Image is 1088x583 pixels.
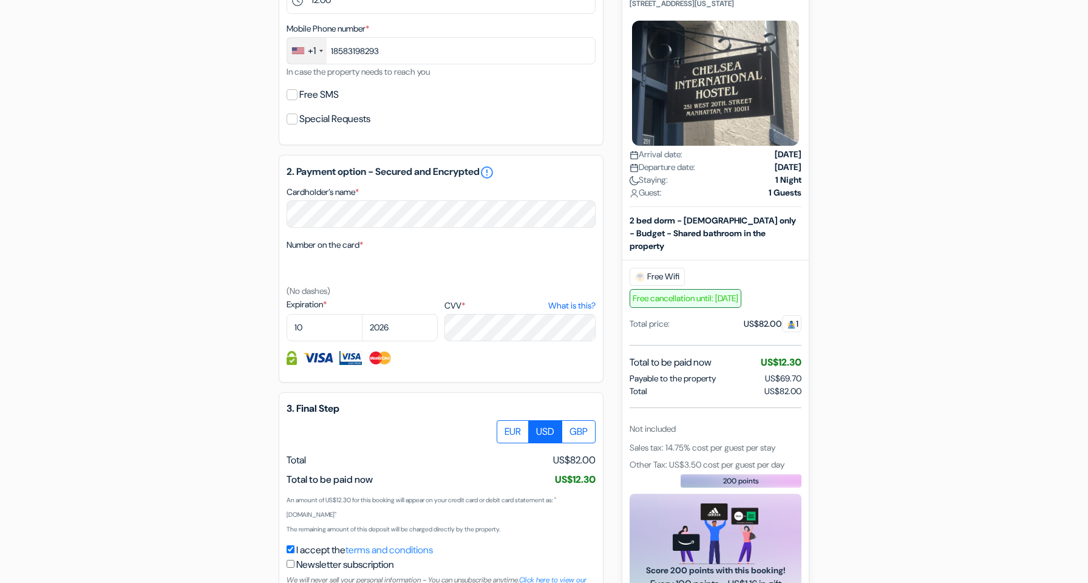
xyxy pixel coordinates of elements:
[287,66,430,77] small: In case the property needs to reach you
[644,564,787,577] span: Score 200 points with this booking!
[553,453,596,468] span: US$82.00
[630,422,801,435] div: Not included
[630,214,796,251] b: 2 bed dorm - [DEMOGRAPHIC_DATA] only - Budget - Shared bathroom in the property
[296,543,433,557] label: I accept the
[287,351,297,365] img: Credit card information fully secured and encrypted
[287,22,369,35] label: Mobile Phone number
[635,271,645,281] img: free_wifi.svg
[769,186,801,199] strong: 1 Guests
[630,267,685,285] span: Free Wifi
[444,299,596,312] label: CVV
[299,86,339,103] label: Free SMS
[630,384,647,397] span: Total
[308,44,316,58] div: +1
[775,173,801,186] strong: 1 Night
[782,315,801,332] span: 1
[287,239,363,251] label: Number on the card
[630,288,741,307] span: Free cancellation until: [DATE]
[630,176,639,185] img: moon.svg
[630,372,716,384] span: Payable to the property
[287,253,596,284] iframe: To enrich screen reader interactions, please activate Accessibility in Grammarly extension settings
[775,148,801,160] strong: [DATE]
[368,351,393,365] img: Master Card
[345,544,433,556] a: terms and conditions
[630,442,775,452] span: Sales tax: 14.75% cost per guest per stay
[287,298,438,311] label: Expiration
[480,165,494,180] a: error_outline
[630,317,670,330] div: Total price:
[287,496,556,519] small: An amount of US$12.30 for this booking will appear on your credit card or debit card statement as...
[761,355,801,368] span: US$12.30
[339,351,361,365] img: Visa Electron
[299,111,370,128] label: Special Requests
[287,403,596,414] h5: 3. Final Step
[497,420,529,443] label: EUR
[630,150,639,159] img: calendar.svg
[723,475,759,486] span: 200 points
[296,557,394,572] label: Newsletter subscription
[497,420,596,443] div: Basic radio toggle button group
[548,299,596,312] a: What is this?
[287,165,596,180] h5: 2. Payment option - Secured and Encrypted
[630,148,682,160] span: Arrival date:
[303,351,333,365] img: Visa
[287,285,330,296] small: (No dashes)
[630,355,712,369] span: Total to be paid now
[630,173,668,186] span: Staying:
[765,372,801,383] span: US$69.70
[630,163,639,172] img: calendar.svg
[775,160,801,173] strong: [DATE]
[287,37,596,64] input: 201-555-0123
[562,420,596,443] label: GBP
[528,420,562,443] label: USD
[764,384,801,397] span: US$82.00
[630,188,639,197] img: user_icon.svg
[630,459,784,469] span: Other Tax: US$3.50 cost per guest per day
[287,454,306,466] span: Total
[287,525,500,533] small: The remaining amount of this deposit will be charged directly by the property.
[744,317,801,330] div: US$82.00
[630,186,662,199] span: Guest:
[787,319,796,329] img: guest.svg
[630,160,695,173] span: Departure date:
[555,473,596,486] span: US$12.30
[287,473,373,486] span: Total to be paid now
[673,503,758,564] img: gift_card_hero_new.png
[287,186,359,199] label: Cardholder’s name
[287,38,327,64] div: United States: +1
